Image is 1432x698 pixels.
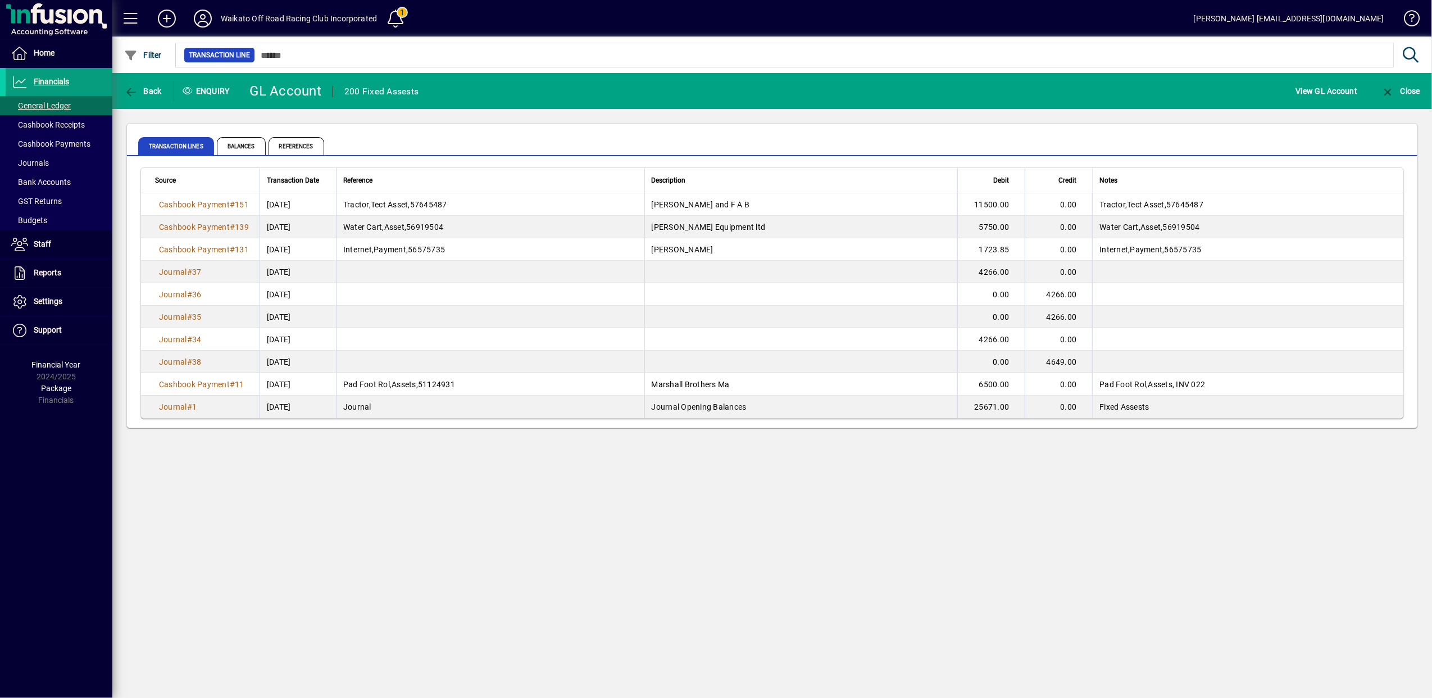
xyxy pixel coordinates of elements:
span: General Ledger [11,101,71,110]
a: Journal#1 [155,401,201,413]
span: Balances [217,137,266,155]
span: Transaction Date [267,174,319,187]
span: Journal Opening Balances [652,402,747,411]
td: 0.00 [957,283,1025,306]
span: 11 [235,380,244,389]
span: GST Returns [11,197,62,206]
a: Budgets [6,211,112,230]
span: 36 [192,290,202,299]
td: 25671.00 [957,396,1025,418]
button: Close [1378,81,1423,101]
span: [DATE] [267,244,291,255]
div: Transaction Date [267,174,329,187]
td: 0.00 [957,351,1025,373]
span: [PERSON_NAME] and F A B [652,200,750,209]
span: 151 [235,200,249,209]
span: # [230,223,235,232]
a: Cashbook Payments [6,134,112,153]
div: Description [652,174,951,187]
span: 35 [192,312,202,321]
span: Water Cart,Asset,56919504 [1099,223,1199,232]
span: [DATE] [267,334,291,345]
td: 4266.00 [957,328,1025,351]
span: Settings [34,297,62,306]
span: # [187,290,192,299]
span: Internet,Payment,56575735 [343,245,445,254]
span: Description [652,174,686,187]
span: # [187,357,192,366]
td: 11500.00 [957,193,1025,216]
span: Filter [124,51,162,60]
span: [DATE] [267,266,291,278]
span: Water Cart,Asset,56919504 [343,223,443,232]
span: Transaction Line [189,49,250,61]
span: # [187,335,192,344]
td: 0.00 [1025,216,1092,238]
span: [PERSON_NAME] Equipment ltd [652,223,766,232]
span: # [187,268,192,277]
td: 0.00 [1025,193,1092,216]
span: Financials [34,77,69,86]
td: 4266.00 [1025,306,1092,328]
span: Staff [34,239,51,248]
span: Pad Foot Rol,Assets,51124931 [343,380,455,389]
span: Journal [159,402,187,411]
a: Cashbook Payment#151 [155,198,253,211]
td: 0.00 [957,306,1025,328]
div: Credit [1032,174,1086,187]
span: Transaction lines [138,137,214,155]
button: Profile [185,8,221,29]
span: Internet,Payment,56575735 [1099,245,1201,254]
span: Reports [34,268,61,277]
td: 4266.00 [957,261,1025,283]
td: 4649.00 [1025,351,1092,373]
span: Bank Accounts [11,178,71,187]
td: 1723.85 [957,238,1025,261]
a: Knowledge Base [1395,2,1418,39]
span: Package [41,384,71,393]
span: Cashbook Payment [159,223,230,232]
div: Reference [343,174,638,187]
span: Journal [343,402,371,411]
td: 0.00 [1025,328,1092,351]
a: Reports [6,259,112,287]
span: 1 [192,402,197,411]
span: Reference [343,174,372,187]
td: 0.00 [1025,261,1092,283]
span: # [187,402,192,411]
span: 34 [192,335,202,344]
a: Journals [6,153,112,173]
button: Filter [121,45,165,65]
span: Journal [159,290,187,299]
span: Journal [159,335,187,344]
span: # [230,245,235,254]
span: Cashbook Payment [159,200,230,209]
span: References [269,137,324,155]
span: Journal [159,312,187,321]
app-page-header-button: Back [112,81,174,101]
a: General Ledger [6,96,112,115]
span: Marshall Brothers Ma [652,380,730,389]
span: Tractor,Tect Asset,57645487 [343,200,447,209]
td: 4266.00 [1025,283,1092,306]
span: 131 [235,245,249,254]
span: Fixed Assests [1099,402,1149,411]
div: [PERSON_NAME] [EMAIL_ADDRESS][DOMAIN_NAME] [1194,10,1384,28]
a: Cashbook Payment#131 [155,243,253,256]
div: Enquiry [174,82,242,100]
span: [DATE] [267,401,291,413]
span: 37 [192,268,202,277]
span: [DATE] [267,356,291,368]
span: Pad Foot Rol,Assets, INV 022 [1099,380,1205,389]
span: [PERSON_NAME] [652,245,713,254]
td: 6500.00 [957,373,1025,396]
span: # [187,312,192,321]
a: Journal#34 [155,333,206,346]
td: 0.00 [1025,238,1092,261]
span: Support [34,325,62,334]
span: Journal [159,268,187,277]
a: Cashbook Receipts [6,115,112,134]
a: Cashbook Payment#11 [155,378,248,391]
div: Waikato Off Road Racing Club Incorporated [221,10,377,28]
span: Budgets [11,216,47,225]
